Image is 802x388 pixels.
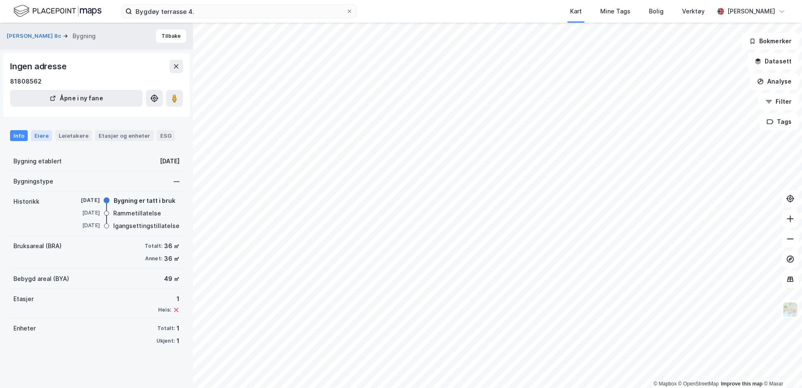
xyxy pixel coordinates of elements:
[66,222,100,229] div: [DATE]
[145,255,162,262] div: Annet:
[760,113,799,130] button: Tags
[113,208,161,218] div: Rammetillatelse
[760,348,802,388] div: Kontrollprogram for chat
[132,5,346,18] input: Søk på adresse, matrikkel, gårdeiere, leietakere eller personer
[13,294,34,304] div: Etasjer
[13,241,62,251] div: Bruksareal (BRA)
[160,156,180,166] div: [DATE]
[10,76,42,87] div: 81808562
[13,176,53,186] div: Bygningstype
[66,209,100,217] div: [DATE]
[31,130,52,141] div: Eiere
[114,196,175,206] div: Bygning er tatt i bruk
[13,156,62,166] div: Bygning etablert
[600,6,630,16] div: Mine Tags
[570,6,582,16] div: Kart
[721,381,763,387] a: Improve this map
[758,93,799,110] button: Filter
[10,90,143,107] button: Åpne i ny fane
[678,381,719,387] a: OpenStreetMap
[156,29,186,43] button: Tilbake
[164,241,180,251] div: 36 ㎡
[747,53,799,70] button: Datasett
[158,294,180,304] div: 1
[164,254,180,264] div: 36 ㎡
[782,301,798,317] img: Z
[727,6,775,16] div: [PERSON_NAME]
[177,323,180,333] div: 1
[682,6,705,16] div: Verktøy
[164,274,180,284] div: 49 ㎡
[113,221,180,231] div: Igangsettingstillatelse
[10,130,28,141] div: Info
[177,336,180,346] div: 1
[13,197,39,207] div: Historikk
[13,274,69,284] div: Bebygd areal (BYA)
[750,73,799,90] button: Analyse
[55,130,92,141] div: Leietakere
[13,4,102,18] img: logo.f888ab2527a4732fd821a326f86c7f29.svg
[7,32,63,40] button: [PERSON_NAME] 8c
[156,338,175,344] div: Ukjent:
[649,6,664,16] div: Bolig
[99,132,150,139] div: Etasjer og enheter
[742,33,799,50] button: Bokmerker
[13,323,36,333] div: Enheter
[654,381,677,387] a: Mapbox
[10,60,68,73] div: Ingen adresse
[157,325,175,332] div: Totalt:
[157,130,175,141] div: ESG
[760,348,802,388] iframe: Chat Widget
[158,307,171,313] div: Heis:
[145,243,162,249] div: Totalt:
[174,176,180,186] div: —
[66,197,100,204] div: [DATE]
[73,31,96,41] div: Bygning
